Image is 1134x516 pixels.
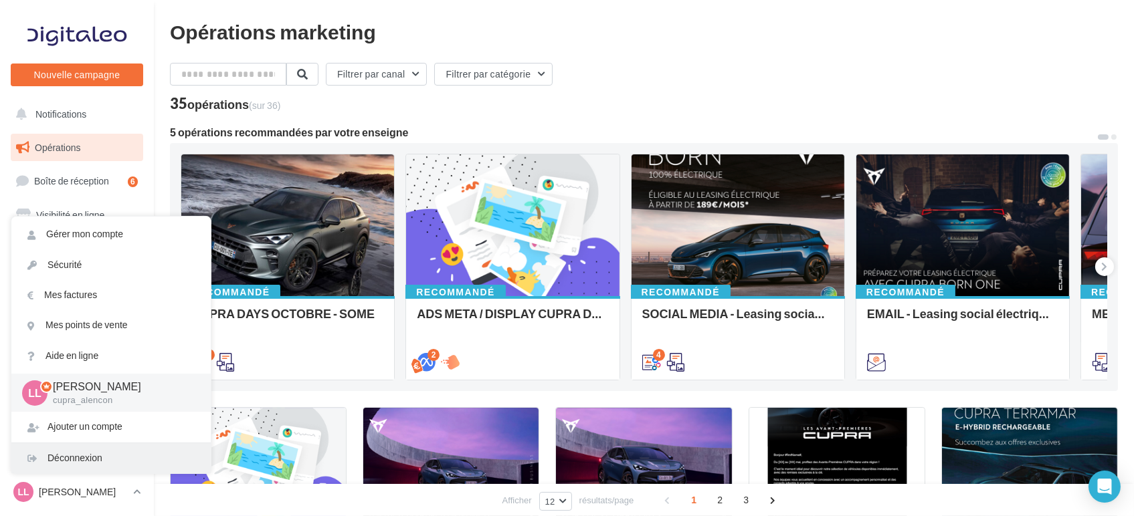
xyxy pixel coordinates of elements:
a: Visibilité en ligne [8,201,146,229]
div: Ajouter un compte [11,412,211,442]
span: 2 [709,489,731,511]
button: Notifications [8,100,140,128]
button: 12 [539,492,572,511]
div: CUPRA DAYS OCTOBRE - SOME [192,307,383,334]
a: PLV et print personnalisable [8,367,146,406]
p: [PERSON_NAME] [39,485,128,499]
div: 5 opérations recommandées par votre enseigne [170,127,1097,138]
div: ADS META / DISPLAY CUPRA DAYS Septembre 2025 [417,307,608,334]
span: Notifications [35,108,86,120]
a: Sécurité [11,250,211,280]
a: Campagnes [8,235,146,263]
div: EMAIL - Leasing social électrique - CUPRA Born One [867,307,1058,334]
a: Mes points de vente [11,310,211,340]
div: 35 [170,96,280,111]
div: 2 [428,349,440,361]
div: Recommandé [856,285,955,299]
span: LL [17,485,29,499]
div: 4 [653,349,665,361]
div: Recommandé [631,285,731,299]
a: Calendrier [8,334,146,362]
span: 3 [735,489,757,511]
span: 12 [545,496,555,507]
span: Visibilité en ligne [36,209,104,221]
p: cupra_alencon [53,394,189,406]
p: [PERSON_NAME] [53,379,189,394]
div: 6 [128,176,138,187]
span: 1 [683,489,704,511]
div: Open Intercom Messenger [1089,471,1121,503]
a: Mes factures [11,280,211,310]
span: résultats/page [579,494,634,507]
div: Recommandé [181,285,280,299]
a: LL [PERSON_NAME] [11,479,143,505]
div: Opérations marketing [170,21,1118,41]
div: Déconnexion [11,443,211,473]
div: opérations [187,98,280,110]
a: Contacts [8,267,146,295]
a: Aide en ligne [11,341,211,371]
a: Campagnes DataOnDemand [8,412,146,451]
span: LL [28,385,41,400]
div: Recommandé [405,285,505,299]
span: (sur 36) [249,100,280,111]
button: Filtrer par catégorie [434,63,553,86]
span: Opérations [35,142,80,153]
a: Médiathèque [8,301,146,329]
a: Opérations [8,134,146,162]
div: SOCIAL MEDIA - Leasing social électrique - CUPRA Born [642,307,834,334]
span: Boîte de réception [34,175,109,186]
button: Filtrer par canal [326,63,427,86]
button: Nouvelle campagne [11,63,143,86]
a: Boîte de réception6 [8,166,146,195]
span: Afficher [502,494,532,507]
a: Gérer mon compte [11,219,211,249]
